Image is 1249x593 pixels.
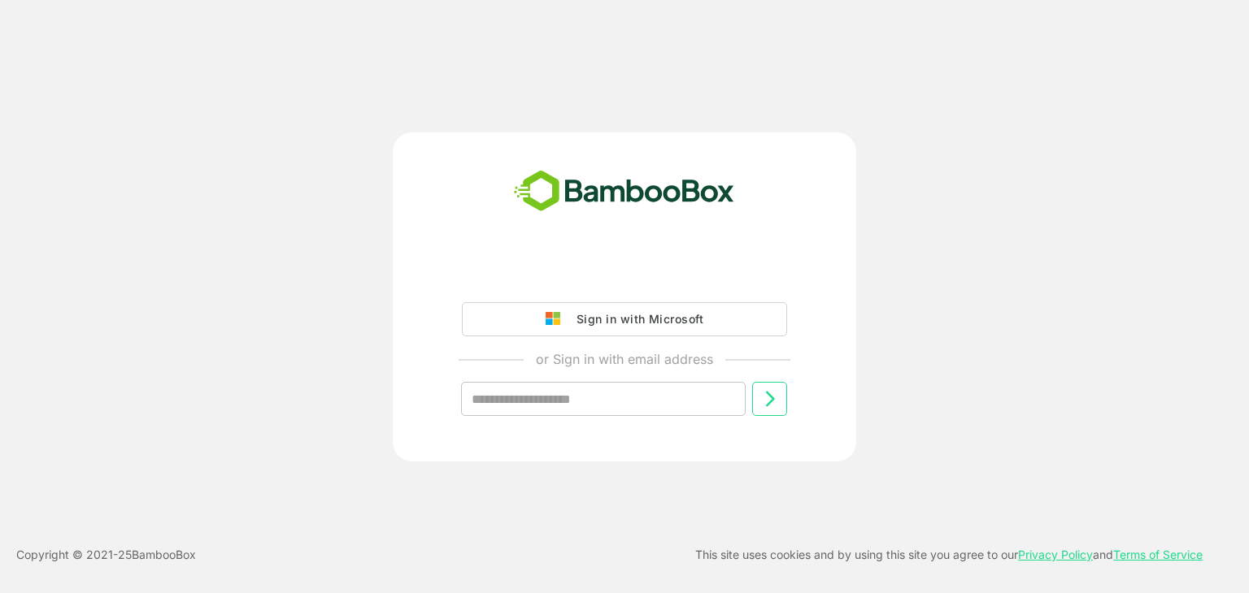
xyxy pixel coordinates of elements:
[1113,548,1203,561] a: Terms of Service
[505,165,743,219] img: bamboobox
[462,302,787,336] button: Sign in with Microsoft
[695,545,1203,565] p: This site uses cookies and by using this site you agree to our and
[1018,548,1093,561] a: Privacy Policy
[536,349,713,369] p: or Sign in with email address
[16,545,196,565] p: Copyright © 2021- 25 BambooBox
[568,309,703,330] div: Sign in with Microsoft
[546,312,568,327] img: google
